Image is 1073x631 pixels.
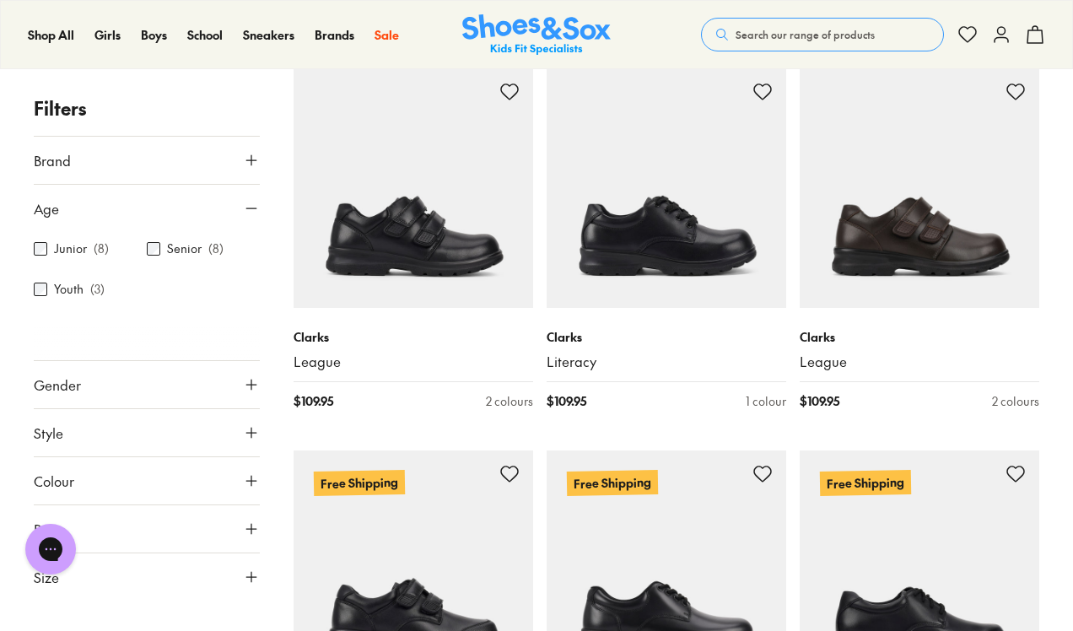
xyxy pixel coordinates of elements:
span: Boys [141,26,167,43]
span: Style [34,423,63,443]
button: Size [34,553,260,601]
span: Age [34,198,59,218]
label: Junior [54,240,87,258]
p: ( 3 ) [90,281,105,299]
span: $ 109.95 [547,392,586,410]
p: Filters [34,94,260,122]
a: Sneakers [243,26,294,44]
button: Price [34,505,260,553]
a: Literacy [547,353,786,371]
button: Brand [34,137,260,184]
a: School [187,26,223,44]
span: Girls [94,26,121,43]
span: Brands [315,26,354,43]
button: Age [34,185,260,232]
img: SNS_Logo_Responsive.svg [462,14,611,56]
a: Shoes & Sox [462,14,611,56]
p: ( 8 ) [208,240,224,258]
a: Sale [375,26,399,44]
span: Gender [34,375,81,395]
p: Free Shipping [314,470,405,496]
div: 1 colour [746,392,786,410]
div: 2 colours [992,392,1039,410]
span: $ 109.95 [294,392,333,410]
label: Senior [167,240,202,258]
button: Style [34,409,260,456]
span: Colour [34,471,74,491]
span: Search our range of products [736,27,875,42]
label: Youth [54,281,84,299]
p: Free Shipping [820,470,911,496]
a: Shop All [28,26,74,44]
span: Sale [375,26,399,43]
span: School [187,26,223,43]
a: League [294,353,533,371]
p: Free Shipping [567,470,658,496]
button: Colour [34,457,260,504]
button: Search our range of products [701,18,944,51]
p: Clarks [547,328,786,346]
a: League [800,353,1039,371]
a: Boys [141,26,167,44]
button: Gender [34,361,260,408]
span: Sneakers [243,26,294,43]
a: Girls [94,26,121,44]
a: Brands [315,26,354,44]
p: Clarks [294,328,533,346]
p: ( 8 ) [94,240,109,258]
iframe: Gorgias live chat messenger [17,518,84,580]
span: Shop All [28,26,74,43]
div: 2 colours [486,392,533,410]
span: Brand [34,150,71,170]
p: Clarks [800,328,1039,346]
span: $ 109.95 [800,392,839,410]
